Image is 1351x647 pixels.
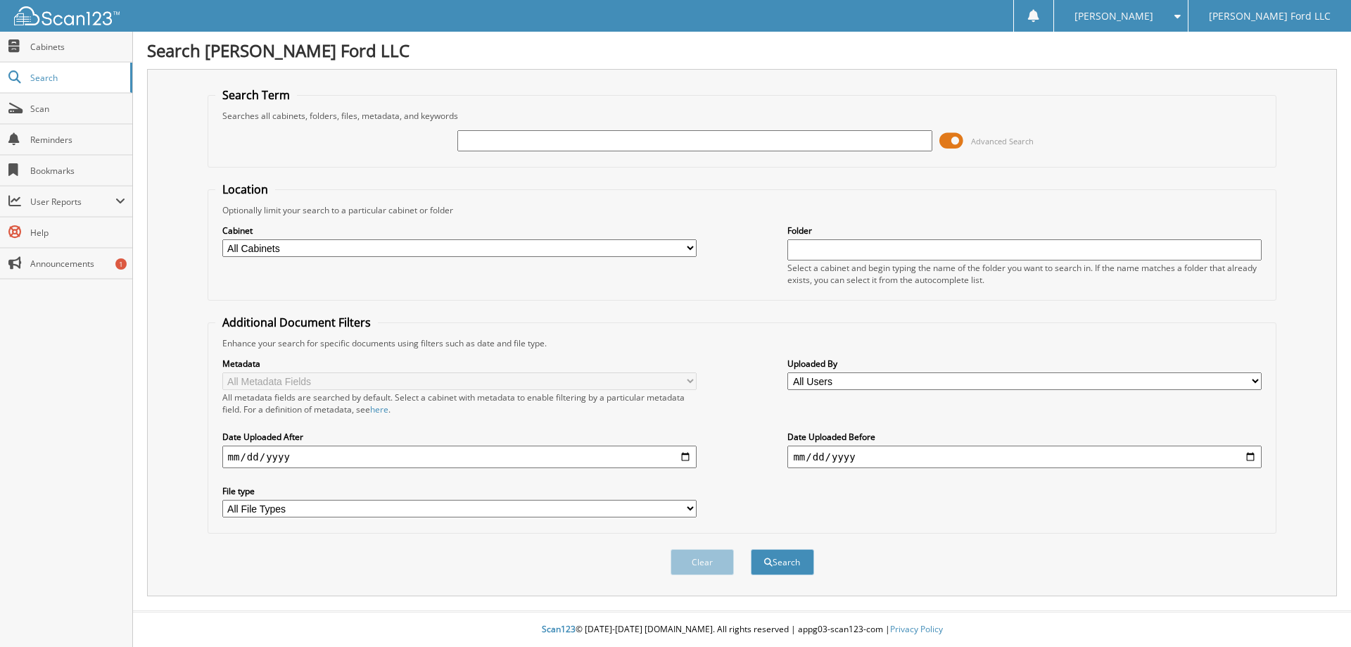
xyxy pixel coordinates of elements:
label: Cabinet [222,225,697,237]
span: [PERSON_NAME] [1074,12,1153,20]
div: Searches all cabinets, folders, files, metadata, and keywords [215,110,1269,122]
div: © [DATE]-[DATE] [DOMAIN_NAME]. All rights reserved | appg03-scan123-com | [133,613,1351,647]
span: Announcements [30,258,125,270]
input: start [222,446,697,468]
div: 1 [115,258,127,270]
span: [PERSON_NAME] Ford LLC [1209,12,1331,20]
span: Scan [30,103,125,115]
button: Search [751,549,814,575]
span: Reminders [30,134,125,146]
span: Search [30,72,123,84]
img: scan123-logo-white.svg [14,6,120,25]
button: Clear [671,549,734,575]
label: Metadata [222,358,697,370]
div: Optionally limit your search to a particular cabinet or folder [215,204,1269,216]
label: Date Uploaded After [222,431,697,443]
h1: Search [PERSON_NAME] Ford LLC [147,39,1337,62]
label: Date Uploaded Before [787,431,1262,443]
a: Privacy Policy [890,623,943,635]
label: File type [222,485,697,497]
label: Folder [787,225,1262,237]
span: Bookmarks [30,165,125,177]
span: Scan123 [542,623,576,635]
span: User Reports [30,196,115,208]
label: Uploaded By [787,358,1262,370]
span: Advanced Search [971,136,1034,146]
legend: Additional Document Filters [215,315,378,330]
span: Help [30,227,125,239]
div: Select a cabinet and begin typing the name of the folder you want to search in. If the name match... [787,262,1262,286]
div: All metadata fields are searched by default. Select a cabinet with metadata to enable filtering b... [222,391,697,415]
a: here [370,403,388,415]
div: Enhance your search for specific documents using filters such as date and file type. [215,337,1269,349]
input: end [787,446,1262,468]
legend: Search Term [215,87,297,103]
legend: Location [215,182,275,197]
span: Cabinets [30,41,125,53]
